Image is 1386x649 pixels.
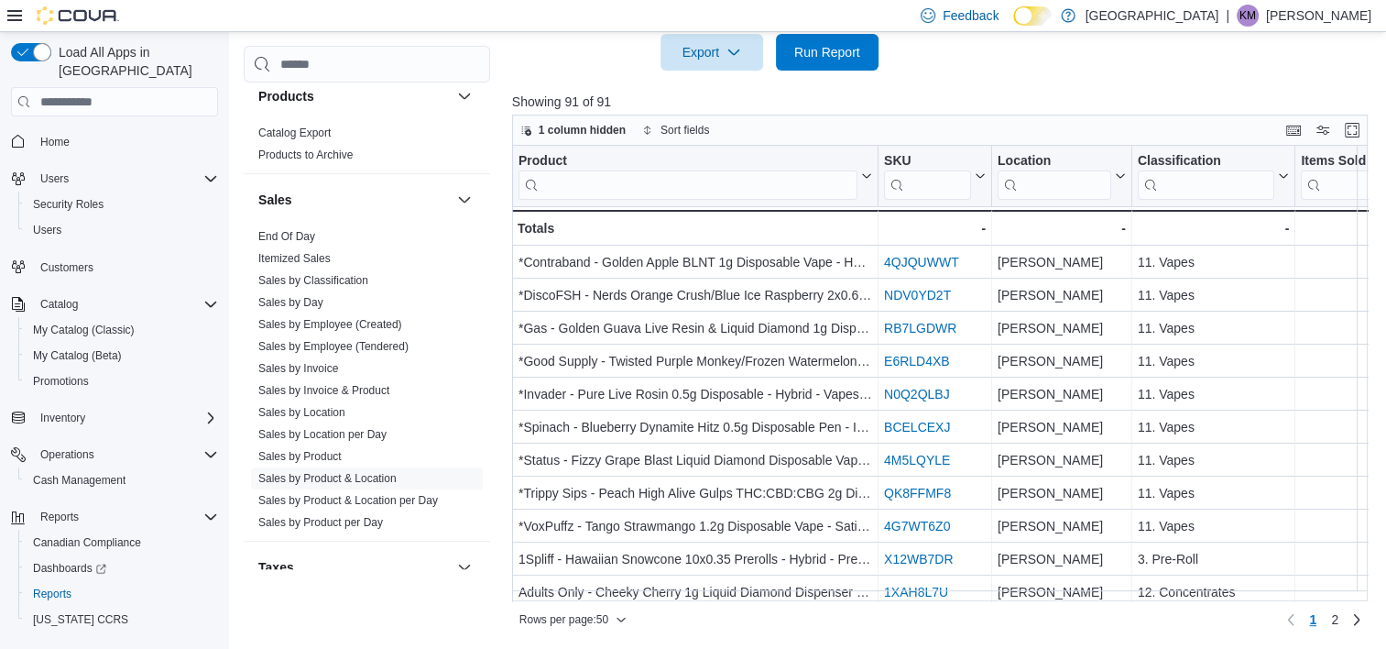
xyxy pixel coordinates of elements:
span: Run Report [794,43,860,61]
button: Operations [33,444,102,466]
div: [PERSON_NAME] [998,285,1126,307]
span: Operations [33,444,218,466]
div: [PERSON_NAME] [998,450,1126,472]
div: 11. Vapes [1138,450,1289,472]
span: Reports [26,583,218,605]
button: Catalog [4,291,225,317]
button: Sort fields [635,119,716,141]
span: Washington CCRS [26,609,218,631]
p: [PERSON_NAME] [1266,5,1371,27]
a: RB7LGDWR [884,322,956,336]
button: Location [998,153,1126,200]
span: Sales by Location per Day [258,427,387,442]
div: [PERSON_NAME] [998,384,1126,406]
button: My Catalog (Classic) [18,317,225,343]
a: My Catalog (Beta) [26,345,129,367]
button: Taxes [258,558,450,577]
button: [US_STATE] CCRS [18,607,225,632]
button: Keyboard shortcuts [1282,119,1304,141]
div: Sales [244,225,490,541]
ul: Pagination for preceding grid [1302,605,1346,634]
a: BCELCEXJ [884,421,950,435]
a: Sales by Location per Day [258,428,387,441]
div: - [998,217,1126,239]
button: Sales [258,191,450,209]
span: Load All Apps in [GEOGRAPHIC_DATA] [51,43,218,80]
a: Sales by Employee (Created) [258,318,402,331]
div: *Status - Fizzy Grape Blast Liquid Diamond Disposable Vape 1g - Indica - Vapes [518,450,872,472]
div: *VoxPuffz - Tango Strawmango 1.2g Disposable Vape - Sativa - Vapes [518,516,872,538]
span: Home [40,135,70,149]
span: End Of Day [258,229,315,244]
a: Customers [33,257,101,279]
button: Rows per page:50 [512,609,634,631]
span: Canadian Compliance [26,532,218,554]
button: Taxes [453,556,475,578]
div: Items Sold [1301,153,1376,200]
span: Customers [33,256,218,279]
a: Sales by Employee (Tendered) [258,340,409,353]
a: Sales by Invoice & Product [258,384,389,397]
span: Promotions [33,374,89,389]
div: 1Spliff - Hawaiian Snowcone 10x0.35 Prerolls - Hybrid - Prerolls #@ [518,549,872,571]
div: Product [518,153,857,170]
button: Security Roles [18,192,225,217]
a: Sales by Classification [258,274,368,287]
span: Sort fields [660,123,709,137]
span: 1 column hidden [539,123,626,137]
button: Reports [18,581,225,607]
nav: Pagination for preceding grid [1280,605,1368,634]
span: Sales by Employee (Created) [258,317,402,332]
div: 11. Vapes [1138,351,1289,373]
div: *Contraband - Golden Apple BLNT 1g Disposable Vape - Hybrid - Vapes #@ [518,252,872,274]
button: Enter fullscreen [1341,119,1363,141]
span: My Catalog (Classic) [26,319,218,341]
span: Cash Management [26,469,218,491]
div: Kevin McLeod [1237,5,1259,27]
a: End Of Day [258,230,315,243]
a: X12WB7DR [884,553,953,567]
span: Security Roles [33,197,104,212]
span: [US_STATE] CCRS [33,612,128,627]
span: Catalog [33,293,218,315]
button: Product [518,153,872,200]
div: *Gas - Golden Guava Live Resin & Liquid Diamond 1g Disposable - Sativa - Vapes [518,318,872,340]
span: Users [33,168,218,190]
a: My Catalog (Classic) [26,319,142,341]
a: Products to Archive [258,148,353,161]
div: [PERSON_NAME] [998,351,1126,373]
div: 11. Vapes [1138,516,1289,538]
a: Cash Management [26,469,133,491]
div: 3. Pre-Roll [1138,549,1289,571]
div: Location [998,153,1111,170]
div: Totals [518,217,872,239]
span: Users [26,219,218,241]
a: Next page [1346,609,1368,631]
span: My Catalog (Classic) [33,323,135,337]
span: My Catalog (Beta) [33,348,122,363]
img: Cova [37,6,119,25]
p: [GEOGRAPHIC_DATA] [1085,5,1218,27]
a: Dashboards [18,555,225,581]
a: Sales by Product per Day [258,516,383,529]
div: *DiscoFSH - Nerds Orange Crush/Blue Ice Raspberry 2x0.6g 2-in-1 Disposable Pen - Hybrid - Vapes [518,285,872,307]
span: Sales by Product & Location [258,471,397,486]
span: Itemized Sales [258,251,331,266]
span: Reports [40,510,79,524]
a: Sales by Invoice [258,362,338,375]
a: Canadian Compliance [26,532,148,554]
button: Users [33,168,76,190]
span: Rows per page : 50 [519,612,608,627]
a: Promotions [26,370,96,392]
a: Security Roles [26,193,111,215]
button: Catalog [33,293,85,315]
span: Home [33,129,218,152]
div: 11. Vapes [1138,285,1289,307]
div: [PERSON_NAME] [998,549,1126,571]
div: 11. Vapes [1138,252,1289,274]
span: Sales by Product per Day [258,515,383,530]
div: SKU URL [884,153,971,200]
a: Sales by Location [258,406,345,419]
button: Canadian Compliance [18,530,225,555]
a: Page 2 of 2 [1324,605,1346,634]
